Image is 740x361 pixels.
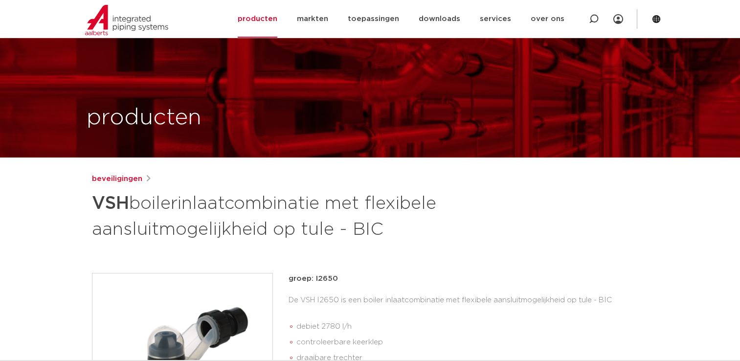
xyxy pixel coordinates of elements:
a: beveiligingen [92,173,142,185]
li: controleerbare keerklep [296,335,649,350]
strong: VSH [92,195,129,212]
h1: boilerinlaatcombinatie met flexibele aansluitmogelijkheid op tule - BIC [92,189,459,242]
li: debiet 2780 l/h [296,319,649,335]
h1: producten [87,102,202,134]
p: groep: I2650 [289,273,649,285]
